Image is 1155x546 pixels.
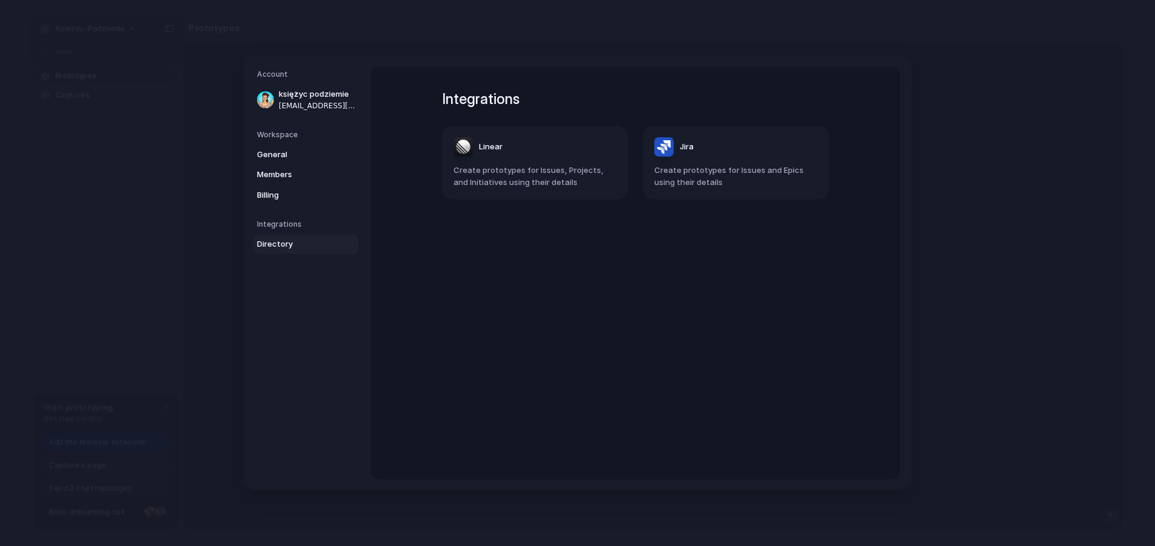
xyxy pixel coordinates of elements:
[654,164,818,188] span: Create prototypes for Issues and Epics using their details
[279,88,356,100] span: księżyc podziemie
[454,164,617,188] span: Create prototypes for Issues, Projects, and Initiatives using their details
[257,69,359,80] h5: Account
[257,189,334,201] span: Billing
[253,165,359,184] a: Members
[253,186,359,205] a: Billing
[257,238,334,250] span: Directory
[253,235,359,254] a: Directory
[253,145,359,164] a: General
[257,149,334,161] span: General
[257,129,359,140] h5: Workspace
[279,100,356,111] span: [EMAIL_ADDRESS][DOMAIN_NAME]
[442,88,829,110] h1: Integrations
[680,141,694,153] span: Jira
[479,141,503,153] span: Linear
[257,169,334,181] span: Members
[253,85,359,115] a: księżyc podziemie[EMAIL_ADDRESS][DOMAIN_NAME]
[257,219,359,230] h5: Integrations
